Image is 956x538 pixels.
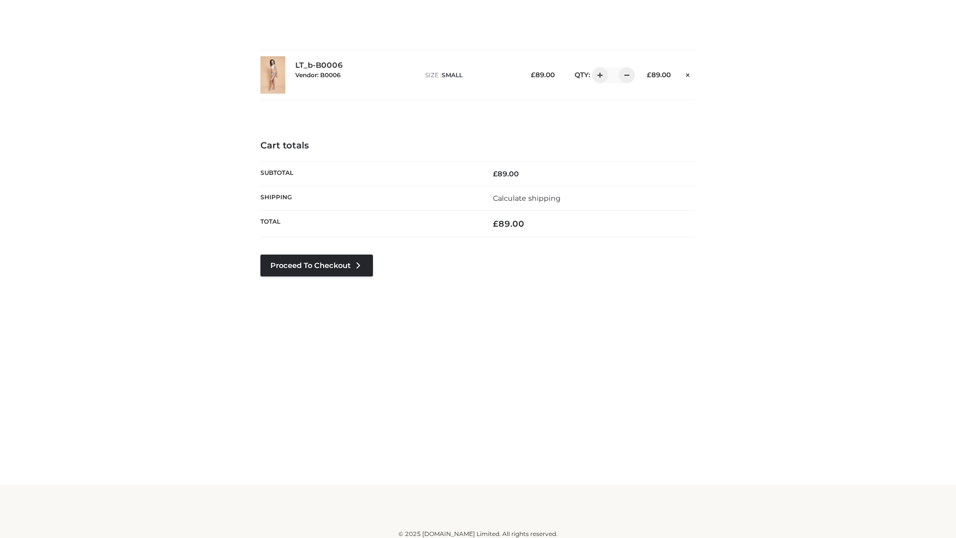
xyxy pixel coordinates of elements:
span: £ [493,219,498,229]
span: SMALL [442,71,463,79]
a: Calculate shipping [493,194,561,203]
bdi: 89.00 [493,169,519,178]
bdi: 89.00 [647,71,671,79]
small: Vendor: B0006 [295,71,341,79]
div: LT_b-B0006 [295,61,415,89]
p: size : [425,71,515,80]
span: £ [647,71,651,79]
th: Total [260,211,478,237]
a: Remove this item [681,67,696,80]
span: £ [493,169,497,178]
bdi: 89.00 [531,71,555,79]
bdi: 89.00 [493,219,524,229]
a: Proceed to Checkout [260,255,373,276]
th: Subtotal [260,161,478,186]
h4: Cart totals [260,140,696,151]
div: QTY: [565,67,631,83]
th: Shipping [260,186,478,210]
span: £ [531,71,535,79]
